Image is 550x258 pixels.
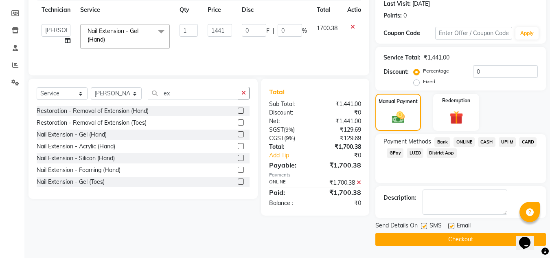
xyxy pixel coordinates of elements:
div: Payments [269,172,361,179]
span: % [302,26,307,35]
span: Bank [434,137,450,147]
div: Description: [383,194,416,202]
input: Search or Scan [148,87,238,99]
div: Restoration - Removal of Extension (Toes) [37,119,147,127]
button: Checkout [375,233,546,246]
div: Nail Extension - Gel (Hand) [37,130,107,139]
div: ₹1,700.38 [315,160,367,170]
span: ONLINE [454,137,475,147]
span: SGST [269,126,284,133]
th: Total [312,1,342,19]
div: ₹129.69 [315,134,367,143]
img: _cash.svg [388,110,409,125]
label: Manual Payment [379,98,418,105]
span: District App [427,148,457,158]
div: Nail Extension - Gel (Toes) [37,178,105,186]
div: Nail Extension - Foaming (Hand) [37,166,121,174]
div: ONLINE [263,179,315,187]
div: Nail Extension - Silicon (Hand) [37,154,115,163]
div: ₹1,700.38 [315,187,367,197]
div: Paid: [263,187,315,197]
th: Qty [175,1,203,19]
span: GPay [387,148,403,158]
span: SMS [429,221,442,232]
div: ₹1,441.00 [315,100,367,108]
span: CASH [478,137,495,147]
div: Restoration - Removal of Extension (Hand) [37,107,149,115]
div: Sub Total: [263,100,315,108]
div: ₹1,700.38 [315,179,367,187]
span: CGST [269,135,284,142]
div: ₹0 [315,199,367,207]
a: x [105,36,109,43]
span: UPI M [499,137,516,147]
a: Add Tip [263,151,324,160]
div: ₹0 [324,151,368,160]
div: ₹129.69 [315,126,367,134]
span: Payment Methods [383,137,431,146]
span: Nail Extension - Gel (Hand) [88,27,138,43]
div: ( ) [263,134,315,143]
div: Payable: [263,160,315,170]
th: Disc [237,1,312,19]
label: Redemption [442,97,470,104]
div: ₹0 [315,108,367,117]
span: | [273,26,274,35]
div: Service Total: [383,53,421,62]
div: Net: [263,117,315,126]
th: Service [75,1,175,19]
div: Balance : [263,199,315,207]
th: Technician [37,1,75,19]
th: Action [342,1,369,19]
img: _gift.svg [445,109,467,126]
iframe: chat widget [516,225,542,250]
span: LUZO [407,148,423,158]
div: Discount: [383,68,409,76]
button: Apply [515,27,539,40]
div: Points: [383,11,402,20]
div: ₹1,441.00 [315,117,367,126]
span: F [266,26,270,35]
div: ₹1,700.38 [315,143,367,151]
label: Fixed [423,78,435,85]
div: ( ) [263,126,315,134]
span: CARD [519,137,537,147]
span: Total [269,88,288,96]
th: Price [203,1,237,19]
label: Percentage [423,67,449,75]
div: Total: [263,143,315,151]
div: Discount: [263,108,315,117]
span: Email [457,221,471,232]
span: 1700.38 [317,24,337,32]
div: Nail Extension - Acrylic (Hand) [37,142,115,151]
span: Send Details On [375,221,418,232]
span: 9% [286,135,294,141]
input: Enter Offer / Coupon Code [435,27,512,40]
div: Coupon Code [383,29,435,37]
div: ₹1,441.00 [424,53,449,62]
span: 9% [285,126,293,133]
div: 0 [403,11,407,20]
